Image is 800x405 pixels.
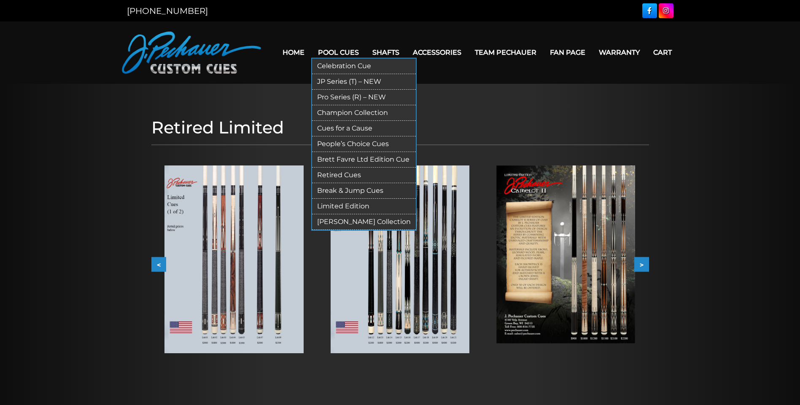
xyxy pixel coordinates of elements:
[312,105,416,121] a: Champion Collection
[151,257,649,272] div: Carousel Navigation
[312,183,416,199] a: Break & Jump Cues
[406,42,468,63] a: Accessories
[311,42,366,63] a: Pool Cues
[312,214,416,230] a: [PERSON_NAME] Collection
[543,42,592,63] a: Fan Page
[312,136,416,152] a: People’s Choice Cues
[276,42,311,63] a: Home
[312,74,416,90] a: JP Series (T) – NEW
[646,42,679,63] a: Cart
[312,199,416,214] a: Limited Edition
[634,257,649,272] button: >
[151,117,649,138] h1: Retired Limited
[122,32,261,74] img: Pechauer Custom Cues
[366,42,406,63] a: Shafts
[151,257,166,272] button: <
[312,121,416,136] a: Cues for a Cause
[127,6,208,16] a: [PHONE_NUMBER]
[592,42,646,63] a: Warranty
[312,90,416,105] a: Pro Series (R) – NEW
[312,59,416,74] a: Celebration Cue
[312,152,416,168] a: Brett Favre Ltd Edition Cue
[312,168,416,183] a: Retired Cues
[468,42,543,63] a: Team Pechauer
